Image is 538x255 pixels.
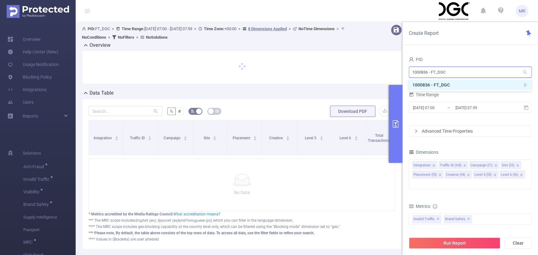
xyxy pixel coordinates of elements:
a: Reports [23,110,38,122]
div: Sort [183,135,187,139]
span: Site [204,136,211,140]
span: > [192,26,198,31]
span: > [134,35,140,40]
a: Help Center (New) [8,46,58,58]
i: English (en), Spanish (es) [136,218,178,223]
span: Brand Safety [444,215,472,223]
span: Total Transactions [368,133,390,143]
span: Create Report [409,30,439,36]
span: > [110,26,116,31]
i: icon: close [520,173,523,177]
i: Portuguese (pt) [185,218,211,223]
i: icon: caret-up [354,135,358,137]
span: PID [409,57,423,62]
i: icon: caret-up [213,135,217,137]
i: icon: caret-up [184,135,187,137]
b: No Conditions [82,35,106,40]
b: No Solutions [146,35,168,40]
button: Run Report [409,237,500,249]
input: Start date [412,103,463,112]
li: Creative (l4) [445,170,472,179]
li: Site (l2) [500,161,521,169]
b: Time Range: [122,26,144,31]
div: **** Values in (Brackets) are user attested [89,236,395,242]
span: Traffic ID [130,136,146,140]
span: 0 [524,81,526,88]
span: Supply Intelligence [23,211,76,224]
h2: Data Table [90,89,114,97]
i: icon: caret-down [286,138,289,140]
span: Dimensions [409,150,438,155]
div: Level 6 (l6) [501,171,518,179]
div: Sort [354,135,358,139]
div: Integration [414,161,431,169]
div: *** The MRC scope includes and , which you can filter in the language dimension. [89,218,395,223]
b: Time Zone: [204,26,224,31]
li: Traffic ID (tid) [438,161,468,169]
i: icon: caret-down [184,138,187,140]
i: icon: caret-up [148,135,152,137]
span: Invalid Traffic [412,215,441,223]
i: icon: close [494,164,497,168]
b: PID: [88,26,95,31]
p: No Data [94,189,390,196]
li: Campaign (l1) [469,161,499,169]
i: icon: caret-down [320,138,323,140]
span: Invalid Traffic [23,177,52,181]
a: Overview [8,33,41,46]
i: icon: table [215,109,219,113]
i: icon: user [409,57,414,62]
li: Placement (l3) [412,170,443,179]
i: icon: close [432,164,435,168]
i: icon: user [82,27,88,31]
li: Level 5 (l5) [473,170,498,179]
i: icon: caret-down [148,138,152,140]
i: icon: caret-up [253,135,257,137]
span: Level 6 [339,136,352,140]
div: Site (l2) [502,161,514,169]
a: Usage Notification [8,58,59,71]
a: What accreditation means? [173,212,220,216]
span: % [170,109,173,114]
i: icon: close [463,164,466,168]
span: # [178,109,181,114]
div: *** Please note, By default, the table above consists of the top rows of data. To access all data... [89,230,395,236]
span: Campaign [164,136,182,140]
span: Solutions [23,147,41,159]
span: Visibility [23,190,42,194]
span: Level 5 [305,136,317,140]
span: Reports [23,114,38,119]
div: icon: rightAdvanced Time Properties [409,126,531,136]
span: FT_DGC [DATE] 07:00 - [DATE] 07:59 +00:00 [82,26,346,40]
a: Users [8,96,34,108]
input: Search... [89,106,162,116]
div: Traffic ID (tid) [440,161,461,169]
span: MR [519,5,525,17]
u: 8 Dimensions Applied [248,26,287,31]
span: > [335,26,341,31]
div: Sort [253,135,257,139]
span: Metrics [409,204,430,209]
b: No Filters [118,35,134,40]
span: Time Range [409,92,439,97]
div: Placement (l3) [414,171,437,179]
span: MRC [23,240,35,244]
i: icon: close [438,173,442,177]
div: Sort [286,135,290,139]
span: Creative [269,136,284,140]
i: icon: caret-up [320,135,323,137]
i: icon: close [493,173,496,177]
span: ✕ [437,215,439,223]
span: Brand Safety [23,202,51,207]
span: Integration [94,136,113,140]
h2: Overview [90,42,111,49]
div: Creative (l4) [446,171,465,179]
span: Passport [23,224,76,236]
i: icon: caret-down [115,138,119,140]
i: icon: caret-down [253,138,257,140]
b: * Metrics accredited by the Media Ratings Council. [89,212,173,216]
i: icon: caret-up [286,135,289,137]
i: icon: bg-colors [191,109,194,113]
div: Sort [320,135,323,139]
a: Integrations [8,83,47,96]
